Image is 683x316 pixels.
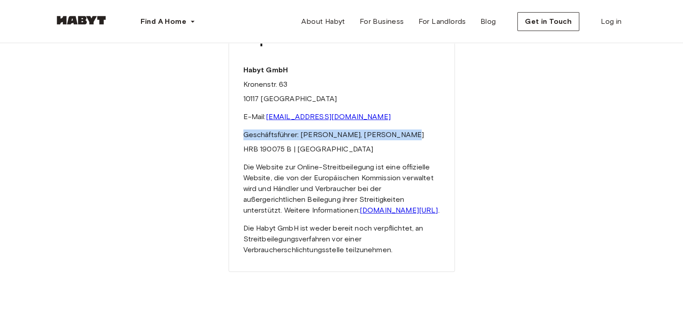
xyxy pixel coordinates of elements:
[243,223,440,255] p: Die Habyt GmbH ist weder bereit noch verpflichtet, an Streitbeilegungsverfahren vor einer Verbrau...
[243,66,288,74] strong: Habyt GmbH
[418,16,466,27] span: For Landlords
[266,112,391,121] a: [EMAIL_ADDRESS][DOMAIN_NAME]
[480,16,496,27] span: Blog
[353,13,411,31] a: For Business
[411,13,473,31] a: For Landlords
[243,93,440,104] p: 10117 [GEOGRAPHIC_DATA]
[141,16,186,27] span: Find A Home
[243,144,440,155] p: HRB 190075 B | [GEOGRAPHIC_DATA]
[301,16,345,27] span: About Habyt
[473,13,503,31] a: Blog
[601,16,621,27] span: Log in
[594,13,629,31] a: Log in
[294,13,352,31] a: About Habyt
[243,79,440,90] p: Kronenstr. 63
[360,16,404,27] span: For Business
[54,16,108,25] img: Habyt
[133,13,203,31] button: Find A Home
[243,111,440,122] p: E-Mail:
[360,206,438,214] a: [DOMAIN_NAME][URL]
[243,129,440,140] p: Geschäftsführer: [PERSON_NAME], [PERSON_NAME]
[525,16,572,27] span: Get in Touch
[517,12,579,31] button: Get in Touch
[243,162,440,216] p: Die Website zur Online-Streitbeilegung ist eine offizielle Website, die von der Europäischen Komm...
